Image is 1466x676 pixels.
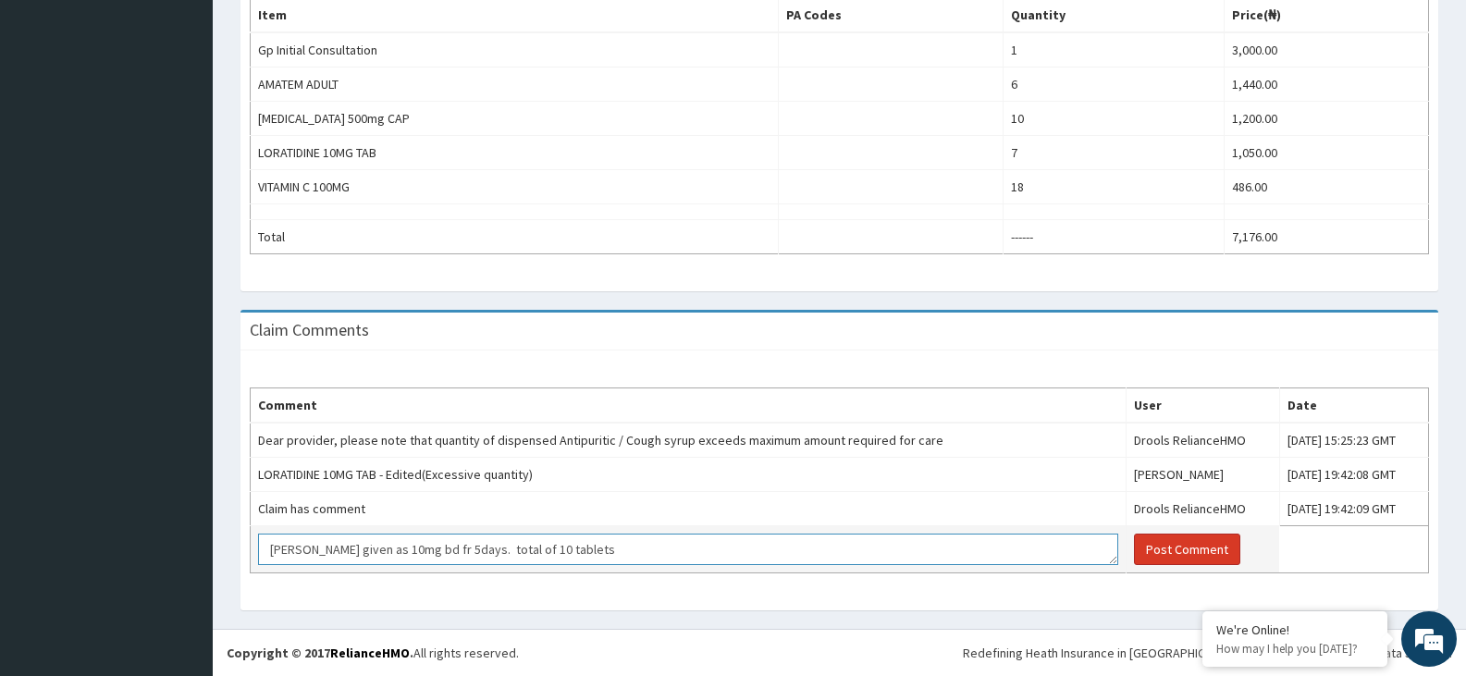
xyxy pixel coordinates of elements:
td: 7 [1003,136,1225,170]
th: User [1127,388,1280,424]
p: How may I help you today? [1216,641,1374,657]
td: Total [251,220,779,254]
td: 6 [1003,68,1225,102]
td: LORATIDINE 10MG TAB - Edited(Excessive quantity) [251,458,1127,492]
img: d_794563401_company_1708531726252_794563401 [34,92,75,139]
td: Gp Initial Consultation [251,32,779,68]
td: LORATIDINE 10MG TAB [251,136,779,170]
td: Dear provider, please note that quantity of dispensed Antipuritic / Cough syrup exceeds maximum a... [251,423,1127,458]
div: Chat with us now [96,104,311,128]
td: 486.00 [1225,170,1429,204]
td: 3,000.00 [1225,32,1429,68]
th: Date [1279,388,1428,424]
td: 1 [1003,32,1225,68]
td: AMATEM ADULT [251,68,779,102]
h3: Claim Comments [250,322,369,338]
td: [DATE] 19:42:09 GMT [1279,492,1428,526]
div: Redefining Heath Insurance in [GEOGRAPHIC_DATA] using Telemedicine and Data Science! [963,644,1452,662]
div: We're Online! [1216,621,1374,638]
td: ------ [1003,220,1225,254]
td: 1,440.00 [1225,68,1429,102]
strong: Copyright © 2017 . [227,645,413,661]
td: Drools RelianceHMO [1127,492,1280,526]
td: 1,200.00 [1225,102,1429,136]
td: Claim has comment [251,492,1127,526]
td: Drools RelianceHMO [1127,423,1280,458]
td: 10 [1003,102,1225,136]
footer: All rights reserved. [213,629,1466,676]
button: Post Comment [1134,534,1240,565]
td: [DATE] 15:25:23 GMT [1279,423,1428,458]
textarea: Type your message and hit 'Enter' [9,466,352,531]
td: [PERSON_NAME] [1127,458,1280,492]
textarea: [PERSON_NAME] given as 10mg bd fr 5days. total of 10 tablets [258,534,1118,565]
th: Comment [251,388,1127,424]
span: We're online! [107,214,255,400]
td: [MEDICAL_DATA] 500mg CAP [251,102,779,136]
td: 18 [1003,170,1225,204]
a: RelianceHMO [330,645,410,661]
td: [DATE] 19:42:08 GMT [1279,458,1428,492]
td: VITAMIN C 100MG [251,170,779,204]
div: Minimize live chat window [303,9,348,54]
td: 1,050.00 [1225,136,1429,170]
td: 7,176.00 [1225,220,1429,254]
